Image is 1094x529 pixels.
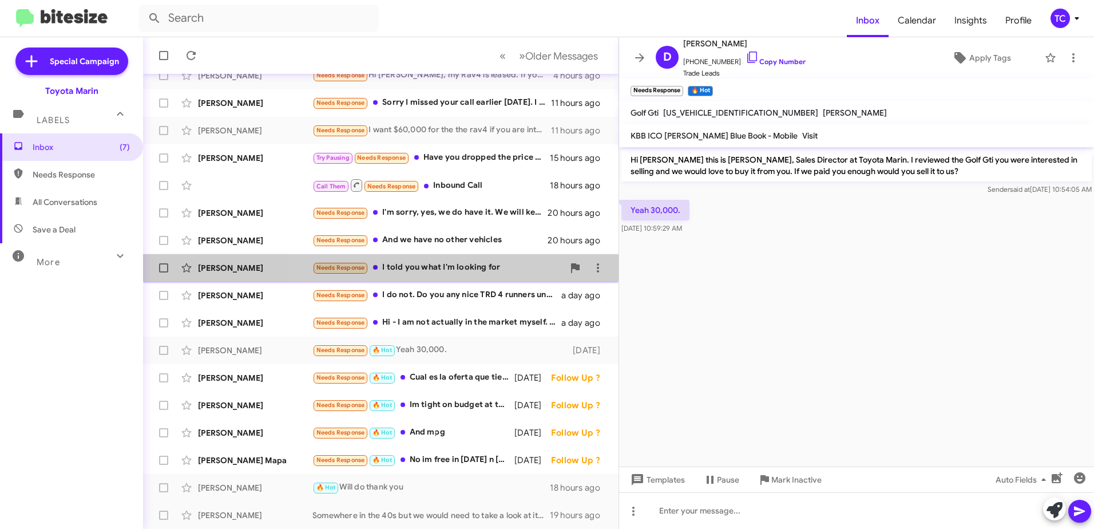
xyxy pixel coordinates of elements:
span: 🔥 Hot [316,484,336,491]
span: said at [1010,185,1030,194]
button: Pause [694,469,748,490]
button: Auto Fields [986,469,1060,490]
div: [PERSON_NAME] [198,97,312,109]
div: [PERSON_NAME] [198,152,312,164]
div: Follow Up ? [551,427,609,439]
span: Templates [628,469,685,490]
div: [PERSON_NAME] [198,482,312,494]
div: TC [1051,9,1070,28]
span: Mark Inactive [771,469,822,490]
div: 15 hours ago [550,152,609,164]
div: Toyota Marin [45,85,98,97]
span: Needs Response [316,72,365,79]
div: Have you dropped the price any? I'll be back in CA on the 17th [312,151,550,164]
div: 4 hours ago [553,70,609,81]
span: Profile [996,4,1041,37]
span: All Conversations [33,196,97,208]
div: [PERSON_NAME] [198,235,312,246]
div: Follow Up ? [551,372,609,384]
a: Special Campaign [15,48,128,75]
span: Needs Response [316,264,365,271]
button: Previous [493,44,513,68]
span: Golf Gti [631,108,659,118]
div: [PERSON_NAME] Mapa [198,455,312,466]
div: I want $60,000 for the the rav4 if you are interested [312,124,551,137]
a: Calendar [889,4,945,37]
div: [PERSON_NAME] [198,372,312,384]
span: [US_VEHICLE_IDENTIFICATION_NUMBER] [663,108,818,118]
span: Apply Tags [969,48,1011,68]
span: [PHONE_NUMBER] [683,50,806,68]
span: [PERSON_NAME] [683,37,806,50]
span: Needs Response [316,401,365,409]
span: » [519,49,525,63]
div: [PERSON_NAME] [198,345,312,356]
span: [PERSON_NAME] [823,108,887,118]
div: Follow Up ? [551,455,609,466]
span: « [500,49,506,63]
div: [DATE] [514,372,551,384]
span: Labels [37,115,70,125]
span: 🔥 Hot [372,401,392,409]
div: 19 hours ago [550,510,609,521]
div: Hi [PERSON_NAME], my Rav4 is leased. If you was to pay something to terminate the lease so you ca... [312,69,553,82]
div: 18 hours ago [550,482,609,494]
div: 18 hours ago [550,180,609,191]
div: And mpg [312,426,514,439]
span: Needs Response [316,456,365,464]
div: No im free in [DATE] n [DATE] send me link first pls to remind of your car im inquiring [312,453,514,467]
span: Auto Fields [996,469,1051,490]
span: Special Campaign [50,56,119,67]
div: [PERSON_NAME] [198,125,312,136]
span: Sender [DATE] 10:54:05 AM [988,185,1092,194]
div: Inbound Call [312,178,550,192]
span: Needs Response [316,209,365,216]
div: I do not. Do you any nice TRD 4 runners under 50k? [312,289,561,302]
div: [DATE] [514,400,551,411]
div: I told you what I'm looking for [312,261,564,274]
div: [PERSON_NAME] [198,510,312,521]
span: Needs Response [316,429,365,436]
span: 🔥 Hot [372,374,392,381]
span: Needs Response [316,346,365,354]
span: Inbox [33,141,130,153]
div: 11 hours ago [551,125,609,136]
span: Needs Response [316,291,365,299]
div: 11 hours ago [551,97,609,109]
small: 🔥 Hot [688,86,712,96]
div: [DATE] [568,345,609,356]
div: [PERSON_NAME] [198,400,312,411]
span: Needs Response [316,127,365,134]
div: a day ago [561,290,609,301]
span: Pause [717,469,739,490]
div: Im tight on budget at the moment [312,398,514,412]
span: Needs Response [316,236,365,244]
div: [DATE] [514,427,551,439]
span: KBB ICO [PERSON_NAME] Blue Book - Mobile [631,131,798,141]
div: [PERSON_NAME] [198,427,312,439]
span: Older Messages [525,50,598,62]
div: Follow Up ? [551,400,609,411]
div: a day ago [561,317,609,329]
div: 20 hours ago [548,207,609,219]
span: 🔥 Hot [372,456,392,464]
span: D [663,48,672,66]
a: Insights [945,4,996,37]
div: [DATE] [514,455,551,466]
span: Inbox [847,4,889,37]
button: TC [1041,9,1081,28]
span: More [37,257,60,267]
span: Needs Response [316,374,365,381]
button: Apply Tags [923,48,1039,68]
div: Somewhere in the 40s but we would need to take a look at it in person. It will only take 10 mins ... [312,510,550,521]
p: Yeah 30,000. [621,200,689,220]
input: Search [138,5,379,32]
nav: Page navigation example [493,44,605,68]
div: Sorry I missed your call earlier [DATE]. I was in meetings. The lowest I would be willing to sell... [312,96,551,109]
span: Needs Response [367,183,416,190]
div: Cual es la oferta que tiene para mi ? [312,371,514,384]
span: Needs Response [357,154,406,161]
span: Needs Response [316,319,365,326]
